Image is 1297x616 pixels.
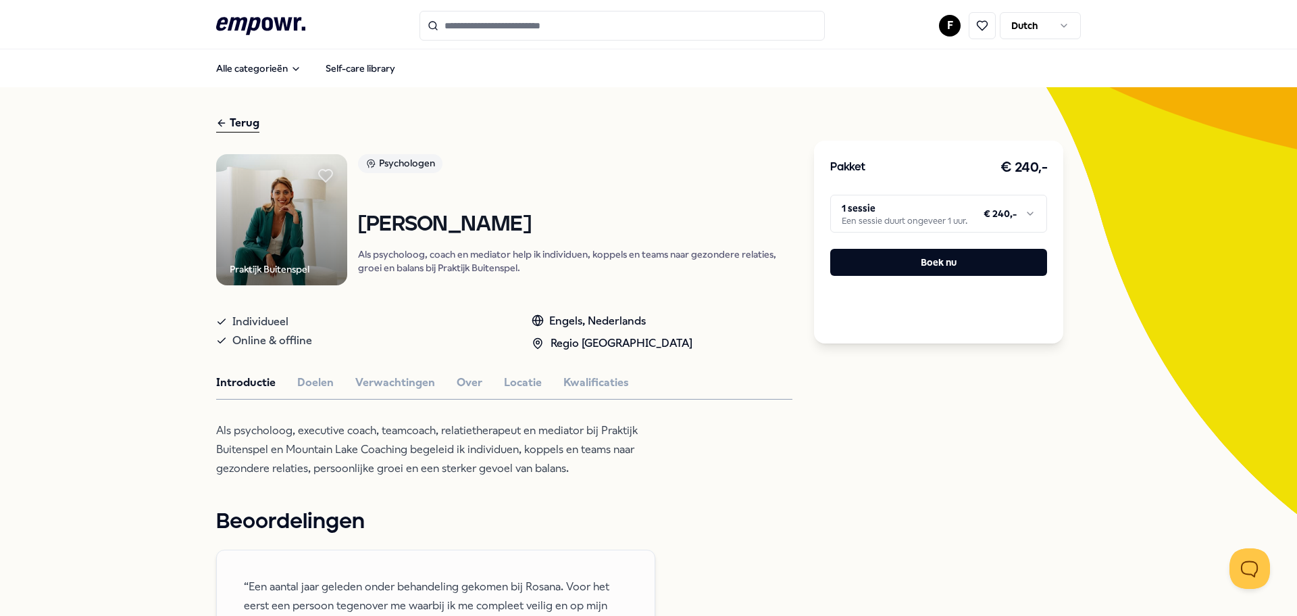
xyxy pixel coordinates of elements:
button: Over [457,374,482,392]
nav: Main [205,55,406,82]
button: Introductie [216,374,276,392]
div: Psychologen [358,154,442,173]
div: Regio [GEOGRAPHIC_DATA] [532,335,692,352]
h1: Beoordelingen [216,505,792,539]
input: Search for products, categories or subcategories [419,11,825,41]
button: Alle categorieën [205,55,312,82]
iframe: Help Scout Beacon - Open [1229,548,1270,589]
a: Psychologen [358,154,792,178]
button: Doelen [297,374,334,392]
p: Als psycholoog, coach en mediator help ik individuen, koppels en teams naar gezondere relaties, g... [358,247,792,275]
div: Praktijk Buitenspel [230,262,309,277]
span: Individueel [232,312,288,331]
button: Locatie [504,374,542,392]
div: Terug [216,114,259,133]
span: Online & offline [232,331,312,350]
button: F [939,15,961,37]
div: Engels, Nederlands [532,312,692,330]
button: Verwachtingen [355,374,435,392]
h3: € 240,- [1000,157,1048,179]
button: Boek nu [830,249,1047,276]
a: Self-care library [315,55,406,82]
p: Als psycholoog, executive coach, teamcoach, relatietherapeut en mediator bij Praktijk Buitenspel ... [216,421,655,478]
button: Kwalificaties [563,374,629,392]
img: Product Image [216,154,347,285]
h1: [PERSON_NAME] [358,213,792,237]
h3: Pakket [830,159,865,176]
